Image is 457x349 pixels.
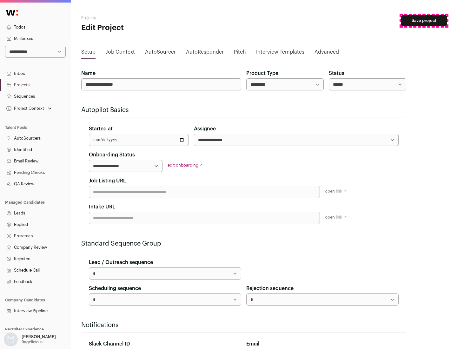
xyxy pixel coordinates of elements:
[246,340,399,348] div: Email
[4,333,18,346] img: nopic.png
[89,151,135,159] label: Onboarding Status
[89,203,115,211] label: Intake URL
[168,163,203,167] a: edit onboarding ↗
[106,48,135,58] a: Job Context
[89,177,126,185] label: Job Listing URL
[81,15,203,20] h2: Projects
[89,125,113,133] label: Started at
[246,69,278,77] label: Product Type
[3,6,22,19] img: Wellfound
[145,48,176,58] a: AutoSourcer
[89,340,130,348] label: Slack Channel ID
[186,48,224,58] a: AutoResponder
[81,23,203,33] h1: Edit Project
[194,125,216,133] label: Assignee
[22,334,56,339] p: [PERSON_NAME]
[89,259,153,266] label: Lead / Outreach sequence
[81,321,406,330] h2: Notifications
[329,69,344,77] label: Status
[89,285,141,292] label: Scheduling sequence
[22,339,43,345] p: Bagelicious
[256,48,304,58] a: Interview Templates
[401,15,447,26] button: Save project
[3,333,57,346] button: Open dropdown
[315,48,339,58] a: Advanced
[81,48,96,58] a: Setup
[81,239,406,248] h2: Standard Sequence Group
[81,106,406,115] h2: Autopilot Basics
[5,104,53,113] button: Open dropdown
[246,285,294,292] label: Rejection sequence
[5,106,44,111] div: Project Context
[81,69,96,77] label: Name
[234,48,246,58] a: Pitch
